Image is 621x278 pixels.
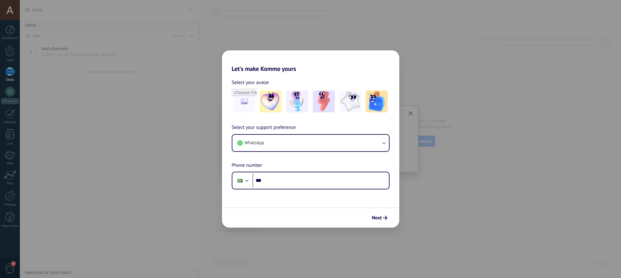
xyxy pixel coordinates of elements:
button: Next [369,213,390,223]
img: -5.jpeg [366,90,388,112]
span: WhatsApp [245,140,264,146]
img: -2.jpeg [286,90,308,112]
span: Select your support preference [232,124,296,132]
span: Select your avatar [232,79,269,86]
img: -4.jpeg [339,90,361,112]
img: -1.jpeg [260,90,282,112]
span: Next [372,216,382,220]
span: Phone number [232,162,262,170]
img: -3.jpeg [313,90,335,112]
div: Brazil: + 55 [234,174,246,187]
button: WhatsApp [232,135,389,151]
h2: Let's make Kommo yours [222,50,399,72]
